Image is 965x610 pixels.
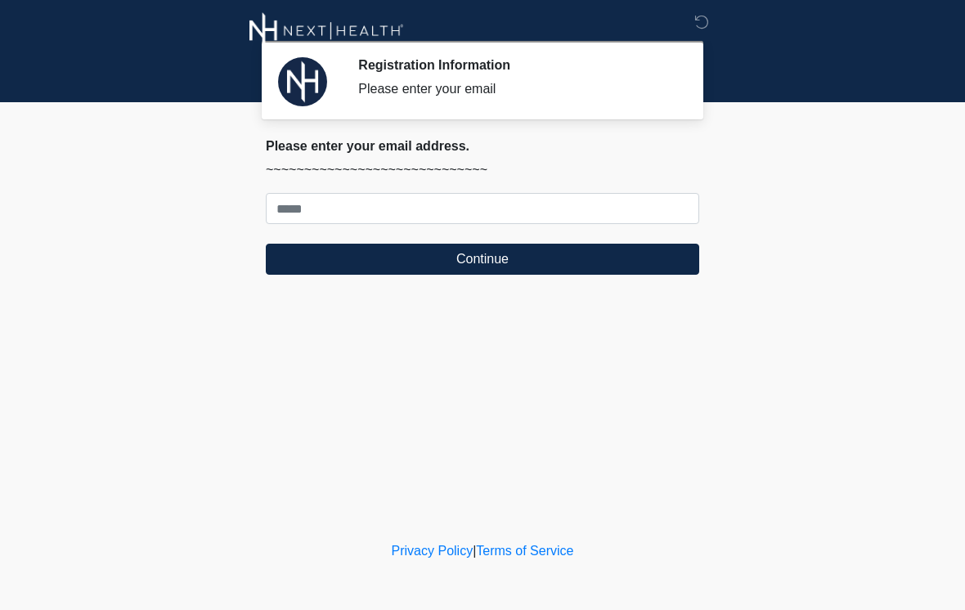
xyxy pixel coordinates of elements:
[358,57,675,73] h2: Registration Information
[476,544,573,558] a: Terms of Service
[266,160,699,180] p: ~~~~~~~~~~~~~~~~~~~~~~~~~~~~~
[392,544,474,558] a: Privacy Policy
[266,138,699,154] h2: Please enter your email address.
[266,244,699,275] button: Continue
[358,79,675,99] div: Please enter your email
[473,544,476,558] a: |
[249,12,404,49] img: Next-Health Montecito Logo
[278,57,327,106] img: Agent Avatar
